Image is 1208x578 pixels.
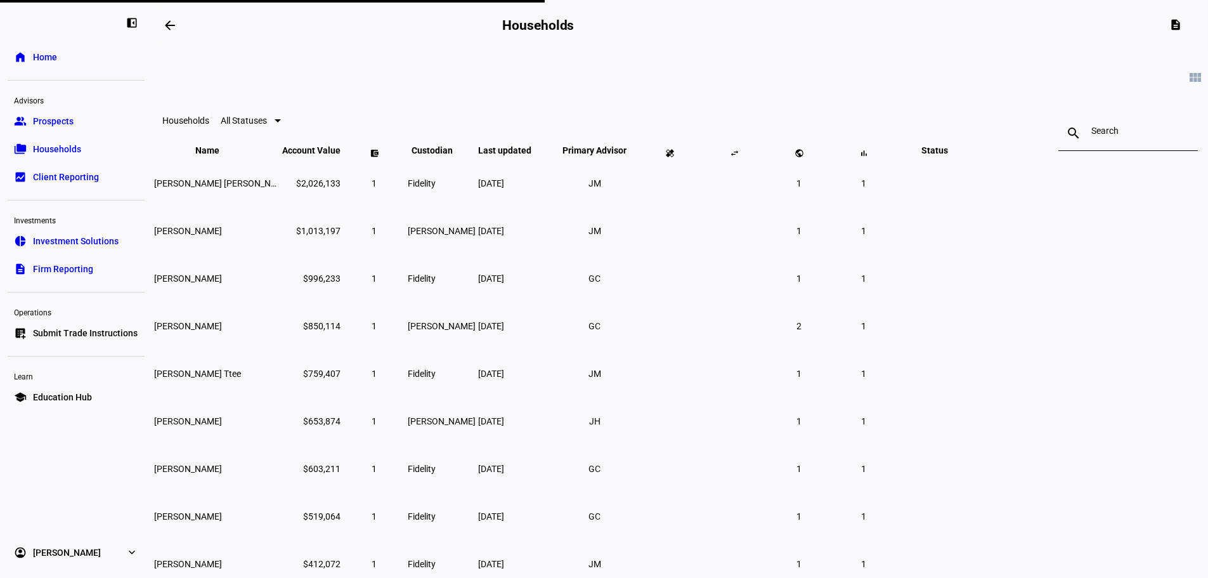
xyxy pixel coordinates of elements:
[478,226,504,236] span: [DATE]
[408,226,476,236] span: [PERSON_NAME]
[33,263,93,275] span: Firm Reporting
[408,321,476,331] span: [PERSON_NAME]
[282,145,341,155] span: Account Value
[502,18,574,33] h2: Households
[221,115,267,126] span: All Statuses
[478,559,504,569] span: [DATE]
[861,464,866,474] span: 1
[154,273,222,284] span: Kevin M Peterson
[861,416,866,426] span: 1
[14,115,27,128] eth-mat-symbol: group
[861,511,866,522] span: 1
[412,145,472,155] span: Custodian
[33,235,119,247] span: Investment Solutions
[8,256,145,282] a: descriptionFirm Reporting
[33,327,138,339] span: Submit Trade Instructions
[553,145,636,155] span: Primary Advisor
[282,445,341,492] td: $603,211
[861,369,866,379] span: 1
[14,235,27,247] eth-mat-symbol: pie_chart
[861,321,866,331] span: 1
[154,321,222,331] span: Ronald Jeffery Pudlo
[14,51,27,63] eth-mat-symbol: home
[14,546,27,559] eth-mat-symbol: account_circle
[796,559,802,569] span: 1
[372,559,377,569] span: 1
[8,108,145,134] a: groupProspects
[372,464,377,474] span: 1
[408,511,436,522] span: Fidelity
[154,559,222,569] span: Charlotte Jones-roe
[912,145,958,155] span: Status
[408,464,436,474] span: Fidelity
[408,369,436,379] span: Fidelity
[8,228,145,254] a: pie_chartInvestment Solutions
[408,416,476,426] span: [PERSON_NAME]
[408,273,436,284] span: Fidelity
[162,115,209,126] eth-data-table-title: Households
[8,303,145,320] div: Operations
[408,559,436,569] span: Fidelity
[478,369,504,379] span: [DATE]
[282,493,341,539] td: $519,064
[154,511,222,522] span: Cecelia F Peterson
[372,226,377,236] span: 1
[478,416,504,426] span: [DATE]
[33,171,99,183] span: Client Reporting
[583,267,606,290] li: GC
[372,321,377,331] span: 1
[154,369,241,379] span: Jennifer L Coughlan Ttee
[478,321,504,331] span: [DATE]
[154,178,292,188] span: John Joseph Hines
[372,273,377,284] span: 1
[796,464,802,474] span: 1
[1169,18,1182,31] mat-icon: description
[154,416,222,426] span: Steven Gross
[583,553,606,575] li: JM
[126,546,138,559] eth-mat-symbol: expand_more
[478,511,504,522] span: [DATE]
[162,18,178,33] mat-icon: arrow_backwards
[33,115,74,128] span: Prospects
[478,273,504,284] span: [DATE]
[583,362,606,385] li: JM
[33,143,81,155] span: Households
[861,273,866,284] span: 1
[1091,126,1165,136] input: Search
[796,416,802,426] span: 1
[583,315,606,338] li: GC
[796,178,802,188] span: 1
[861,178,866,188] span: 1
[282,303,341,349] td: $850,114
[372,511,377,522] span: 1
[8,44,145,70] a: homeHome
[583,220,606,242] li: JM
[33,546,101,559] span: [PERSON_NAME]
[14,143,27,155] eth-mat-symbol: folder_copy
[8,367,145,384] div: Learn
[372,416,377,426] span: 1
[796,511,802,522] span: 1
[14,391,27,404] eth-mat-symbol: school
[478,178,504,188] span: [DATE]
[583,410,606,433] li: JH
[8,136,145,162] a: folder_copyHouseholds
[33,51,57,63] span: Home
[372,369,377,379] span: 1
[583,457,606,480] li: GC
[372,178,377,188] span: 1
[195,145,238,155] span: Name
[1058,126,1089,141] mat-icon: search
[583,172,606,195] li: JM
[861,559,866,569] span: 1
[1188,70,1203,85] mat-icon: view_module
[282,398,341,444] td: $653,874
[796,321,802,331] span: 2
[8,164,145,190] a: bid_landscapeClient Reporting
[126,16,138,29] eth-mat-symbol: left_panel_close
[282,350,341,397] td: $759,407
[478,464,504,474] span: [DATE]
[583,505,606,528] li: GC
[478,145,550,155] span: Last updated
[796,226,802,236] span: 1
